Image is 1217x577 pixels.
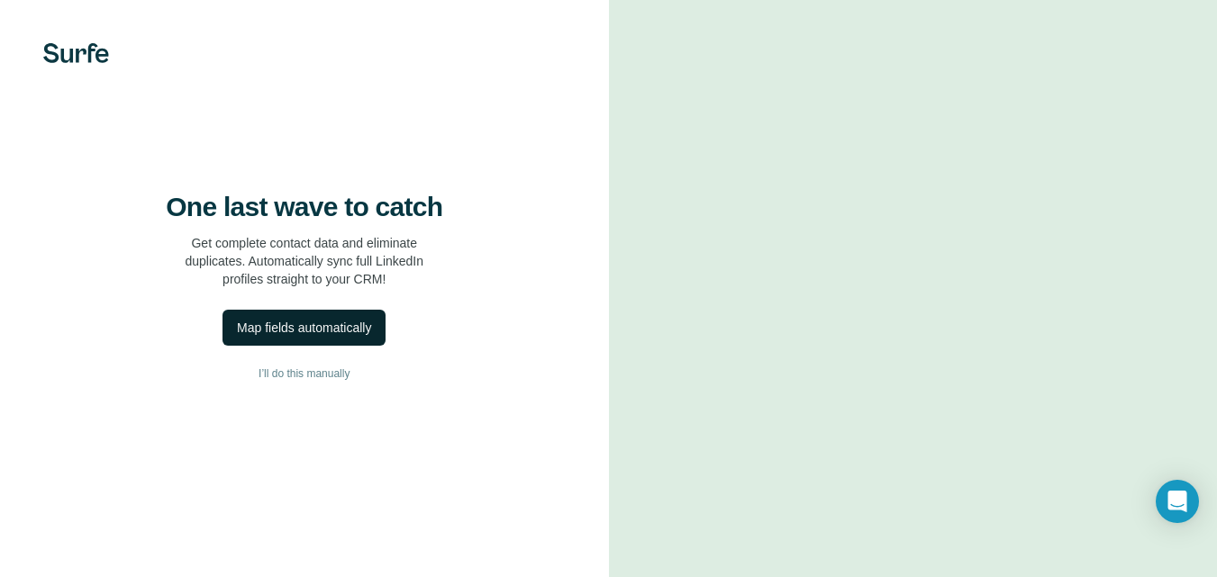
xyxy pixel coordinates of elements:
[43,43,109,63] img: Surfe's logo
[259,365,350,382] span: I’ll do this manually
[223,310,386,346] button: Map fields automatically
[185,234,423,288] p: Get complete contact data and eliminate duplicates. Automatically sync full LinkedIn profiles str...
[1156,480,1199,523] div: Open Intercom Messenger
[36,360,573,387] button: I’ll do this manually
[166,191,442,223] h4: One last wave to catch
[237,319,371,337] div: Map fields automatically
